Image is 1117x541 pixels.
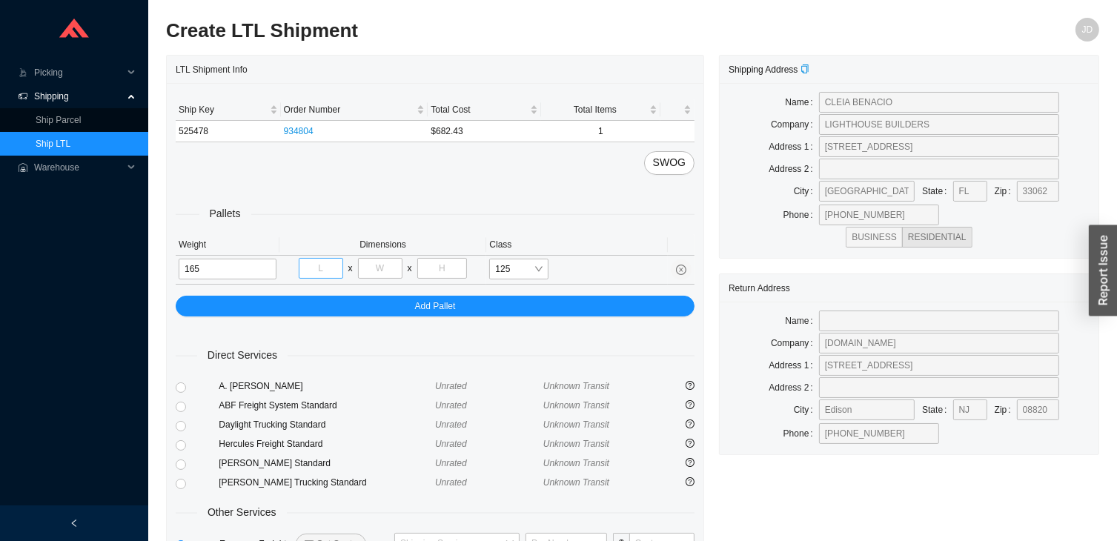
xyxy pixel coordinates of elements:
[769,377,818,398] label: Address 2
[671,259,692,280] button: close-circle
[794,181,819,202] label: City
[428,99,540,121] th: Total Cost sortable
[543,419,609,430] span: Unknown Transit
[36,139,70,149] a: Ship LTL
[922,181,952,202] label: State
[783,423,819,444] label: Phone
[219,456,435,471] div: [PERSON_NAME] Standard
[543,400,609,411] span: Unknown Transit
[279,234,487,256] th: Dimensions
[219,417,435,432] div: Daylight Trucking Standard
[785,92,818,113] label: Name
[495,259,543,279] span: 125
[543,458,609,468] span: Unknown Transit
[219,437,435,451] div: Hercules Freight Standard
[541,99,661,121] th: Total Items sortable
[729,64,809,75] span: Shipping Address
[428,121,540,142] td: $682.43
[417,258,468,279] input: H
[176,234,279,256] th: Weight
[801,62,809,77] div: Copy
[908,232,967,242] span: RESIDENTIAL
[281,99,428,121] th: Order Number sortable
[686,419,695,428] span: question-circle
[686,439,695,448] span: question-circle
[686,400,695,409] span: question-circle
[176,296,695,316] button: Add Pallet
[771,114,819,135] label: Company
[415,299,456,313] span: Add Pallet
[543,439,609,449] span: Unknown Transit
[794,399,819,420] label: City
[486,234,668,256] th: Class
[653,154,686,171] span: SWOG
[686,458,695,467] span: question-circle
[769,136,818,157] label: Address 1
[644,151,695,175] button: SWOG
[219,398,435,413] div: ABF Freight System Standard
[801,64,809,73] span: copy
[785,311,818,331] label: Name
[284,102,414,117] span: Order Number
[70,519,79,528] span: left
[219,475,435,490] div: [PERSON_NAME] Trucking Standard
[431,102,526,117] span: Total Cost
[686,477,695,486] span: question-circle
[166,18,866,44] h2: Create LTL Shipment
[1082,18,1093,42] span: JD
[176,56,695,83] div: LTL Shipment Info
[922,399,952,420] label: State
[34,84,123,108] span: Shipping
[176,99,281,121] th: Ship Key sortable
[284,126,314,136] a: 934804
[199,205,251,222] span: Pallets
[348,261,353,276] div: x
[541,121,661,142] td: 1
[435,458,467,468] span: Unrated
[729,274,1090,302] div: Return Address
[769,355,818,376] label: Address 1
[219,379,435,394] div: A. [PERSON_NAME]
[36,115,81,125] a: Ship Parcel
[179,102,267,117] span: Ship Key
[544,102,647,117] span: Total Items
[435,381,467,391] span: Unrated
[995,181,1017,202] label: Zip
[771,333,819,354] label: Company
[769,159,818,179] label: Address 2
[358,258,402,279] input: W
[435,419,467,430] span: Unrated
[660,99,695,121] th: undefined sortable
[34,61,123,84] span: Picking
[197,347,288,364] span: Direct Services
[435,439,467,449] span: Unrated
[995,399,1017,420] label: Zip
[686,381,695,390] span: question-circle
[176,121,281,142] td: 525478
[783,205,819,225] label: Phone
[435,400,467,411] span: Unrated
[852,232,897,242] span: BUSINESS
[34,156,123,179] span: Warehouse
[299,258,343,279] input: L
[543,477,609,488] span: Unknown Transit
[408,261,412,276] div: x
[543,381,609,391] span: Unknown Transit
[197,504,287,521] span: Other Services
[435,477,467,488] span: Unrated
